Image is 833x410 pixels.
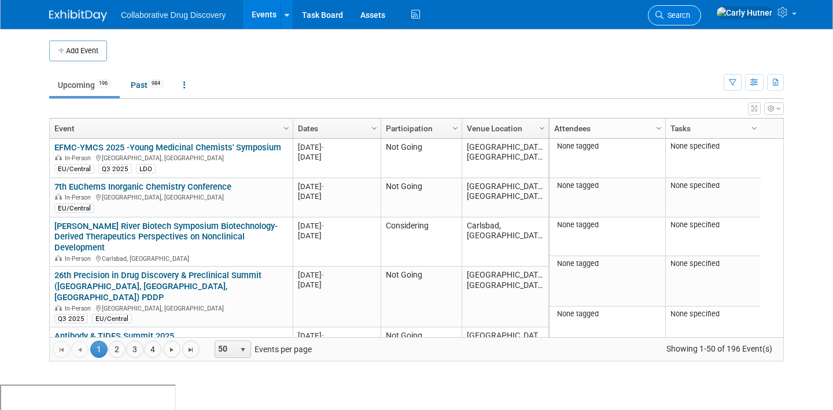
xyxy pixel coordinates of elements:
[90,341,108,358] span: 1
[55,255,62,261] img: In-Person Event
[462,327,548,367] td: [GEOGRAPHIC_DATA], [GEOGRAPHIC_DATA]
[54,119,285,138] a: Event
[670,220,757,230] div: None specified
[462,267,548,327] td: [GEOGRAPHIC_DATA], [GEOGRAPHIC_DATA]
[467,119,541,138] a: Venue Location
[536,119,549,136] a: Column Settings
[537,124,547,133] span: Column Settings
[451,124,460,133] span: Column Settings
[92,314,132,323] div: EU/Central
[554,119,658,138] a: Attendees
[653,119,666,136] a: Column Settings
[322,221,324,230] span: -
[648,5,701,25] a: Search
[656,341,783,357] span: Showing 1-50 of 196 Event(s)
[65,255,94,263] span: In-Person
[200,341,323,358] span: Events per page
[49,10,107,21] img: ExhibitDay
[122,74,172,96] a: Past984
[54,303,288,313] div: [GEOGRAPHIC_DATA], [GEOGRAPHIC_DATA]
[238,345,248,354] span: select
[322,182,324,191] span: -
[54,270,261,302] a: 26th Precision in Drug Discovery & Preclinical Summit ([GEOGRAPHIC_DATA], [GEOGRAPHIC_DATA], [GEO...
[654,124,664,133] span: Column Settings
[54,192,288,202] div: [GEOGRAPHIC_DATA], [GEOGRAPHIC_DATA]
[554,181,661,190] div: None tagged
[49,40,107,61] button: Add Event
[281,119,293,136] a: Column Settings
[282,124,291,133] span: Column Settings
[670,119,753,138] a: Tasks
[298,152,375,162] div: [DATE]
[55,305,62,311] img: In-Person Event
[298,142,375,152] div: [DATE]
[54,204,94,213] div: EU/Central
[381,267,462,327] td: Not Going
[54,164,94,173] div: EU/Central
[54,182,231,192] a: 7th EuChemS Inorganic Chemistry Conference
[54,142,281,153] a: EFMC-YMCS 2025 -Young Medicinal Chemists' Symposium
[186,345,196,354] span: Go to the last page
[54,221,278,253] a: [PERSON_NAME] River Biotech Symposium Biotechnology-Derived Therapeutics Perspectives on Nonclini...
[215,341,235,357] span: 50
[65,194,94,201] span: In-Person
[298,119,373,138] a: Dates
[298,221,375,231] div: [DATE]
[54,253,288,263] div: Carlsbad, [GEOGRAPHIC_DATA]
[381,327,462,367] td: Not Going
[65,305,94,312] span: In-Person
[182,341,200,358] a: Go to the last page
[554,309,661,319] div: None tagged
[95,79,111,88] span: 196
[368,119,381,136] a: Column Settings
[664,11,690,20] span: Search
[381,139,462,178] td: Not Going
[167,345,176,354] span: Go to the next page
[462,217,548,267] td: Carlsbad, [GEOGRAPHIC_DATA]
[75,345,84,354] span: Go to the previous page
[121,10,226,20] span: Collaborative Drug Discovery
[49,74,120,96] a: Upcoming196
[98,164,132,173] div: Q3 2025
[65,154,94,162] span: In-Person
[108,341,126,358] a: 2
[322,143,324,152] span: -
[749,119,761,136] a: Column Settings
[670,142,757,151] div: None specified
[136,164,156,173] div: LDO
[381,217,462,267] td: Considering
[554,259,661,268] div: None tagged
[322,271,324,279] span: -
[670,259,757,268] div: None specified
[386,119,454,138] a: Participation
[54,331,174,341] a: Antibody & TIDES Summit 2025
[148,79,164,88] span: 984
[716,6,773,19] img: Carly Hutner
[298,331,375,341] div: [DATE]
[55,194,62,200] img: In-Person Event
[462,139,548,178] td: [GEOGRAPHIC_DATA], [GEOGRAPHIC_DATA]
[322,331,324,340] span: -
[298,280,375,290] div: [DATE]
[462,178,548,217] td: [GEOGRAPHIC_DATA], [GEOGRAPHIC_DATA]
[750,124,759,133] span: Column Settings
[71,341,89,358] a: Go to the previous page
[381,178,462,217] td: Not Going
[370,124,379,133] span: Column Settings
[554,142,661,151] div: None tagged
[554,220,661,230] div: None tagged
[298,231,375,241] div: [DATE]
[298,270,375,280] div: [DATE]
[449,119,462,136] a: Column Settings
[670,181,757,190] div: None specified
[298,191,375,201] div: [DATE]
[163,341,180,358] a: Go to the next page
[126,341,143,358] a: 3
[57,345,66,354] span: Go to the first page
[55,154,62,160] img: In-Person Event
[670,309,757,319] div: None specified
[53,341,70,358] a: Go to the first page
[54,153,288,162] div: [GEOGRAPHIC_DATA], [GEOGRAPHIC_DATA]
[144,341,161,358] a: 4
[54,314,88,323] div: Q3 2025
